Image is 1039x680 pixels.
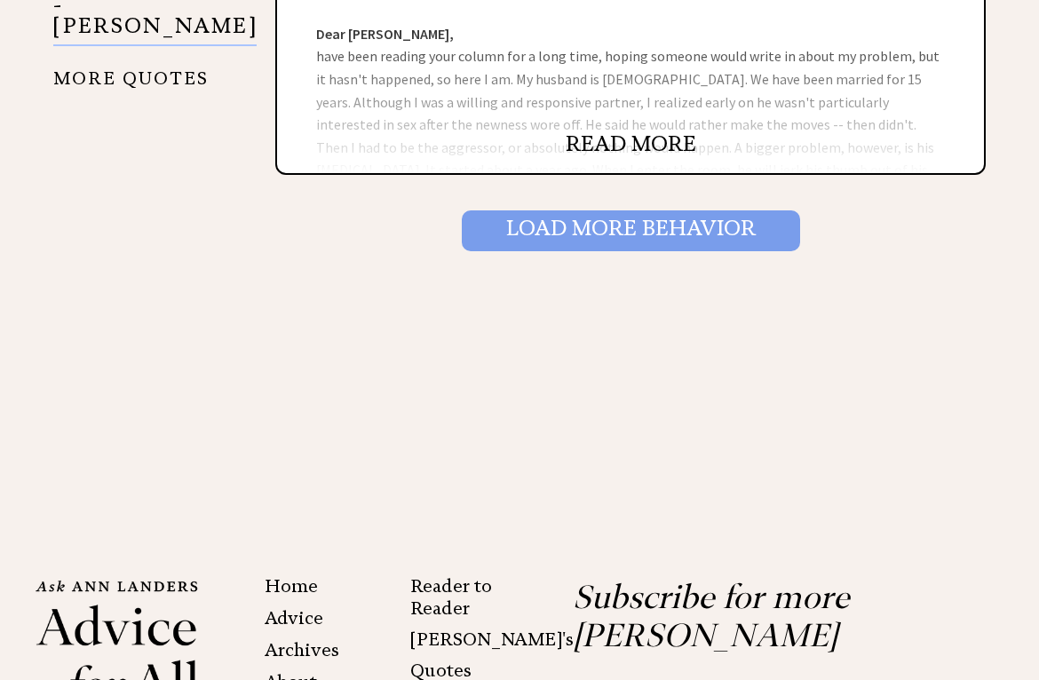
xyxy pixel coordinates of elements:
[265,575,318,597] a: Home
[462,210,800,251] input: Load More Behavior
[566,130,696,157] a: READ MORE
[410,575,492,619] a: Reader to Reader
[265,607,323,629] a: Advice
[53,134,231,489] iframe: Advertisement
[265,639,339,660] a: Archives
[53,54,209,89] a: MORE QUOTES
[316,25,454,43] strong: Dear [PERSON_NAME],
